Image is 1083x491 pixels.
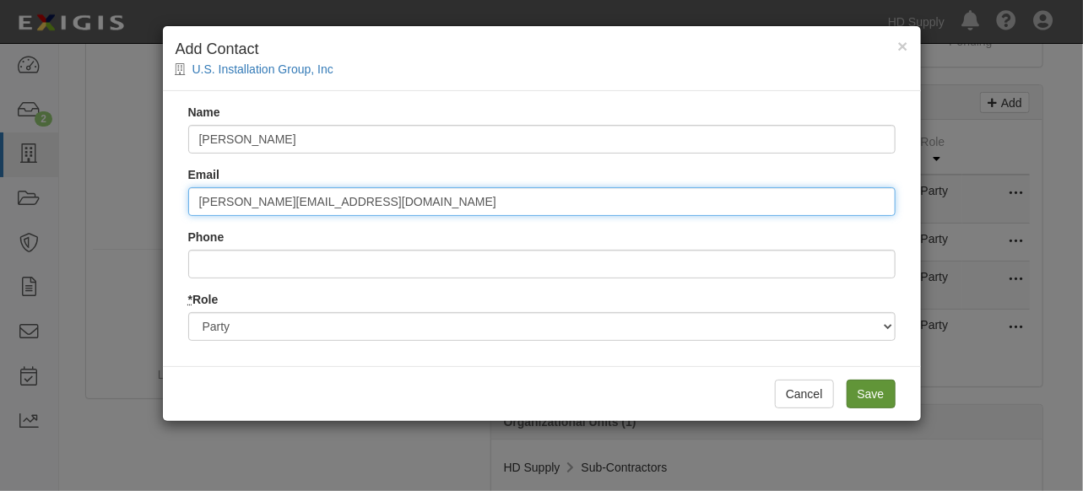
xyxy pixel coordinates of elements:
h4: Add Contact [176,39,908,61]
span: × [897,36,907,56]
label: Email [188,166,219,183]
label: Role [188,291,219,308]
button: Close [897,37,907,55]
abbr: required [188,293,192,306]
a: U.S. Installation Group, Inc [192,62,333,76]
label: Phone [188,229,225,245]
button: Cancel [775,380,834,408]
input: Save [847,380,896,408]
label: Name [188,104,220,121]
